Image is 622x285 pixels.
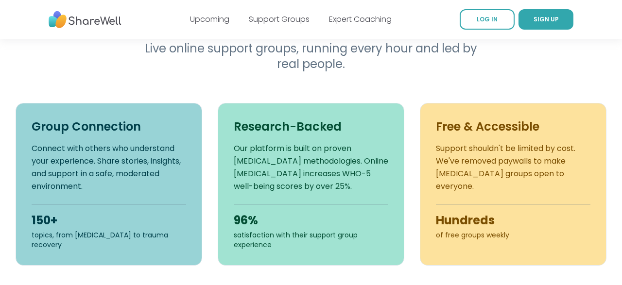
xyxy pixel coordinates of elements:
[234,230,388,250] div: satisfaction with their support group experience
[518,9,573,30] a: SIGN UP
[477,15,498,23] span: LOG IN
[32,213,186,228] div: 150+
[32,230,186,250] div: topics, from [MEDICAL_DATA] to trauma recovery
[190,14,229,25] a: Upcoming
[460,9,515,30] a: LOG IN
[329,14,392,25] a: Expert Coaching
[436,142,590,193] p: Support shouldn't be limited by cost. We've removed paywalls to make [MEDICAL_DATA] groups open t...
[436,213,590,228] div: Hundreds
[32,142,186,193] p: Connect with others who understand your experience. Share stories, insights, and support in a saf...
[32,119,186,134] h3: Group Connection
[436,230,590,240] div: of free groups weekly
[234,142,388,193] p: Our platform is built on proven [MEDICAL_DATA] methodologies. Online [MEDICAL_DATA] increases WHO...
[249,14,310,25] a: Support Groups
[49,6,121,33] img: ShareWell Nav Logo
[534,15,559,23] span: SIGN UP
[234,119,388,134] h3: Research-Backed
[436,119,590,134] h3: Free & Accessible
[124,41,498,72] p: Live online support groups, running every hour and led by real people.
[234,213,388,228] div: 96%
